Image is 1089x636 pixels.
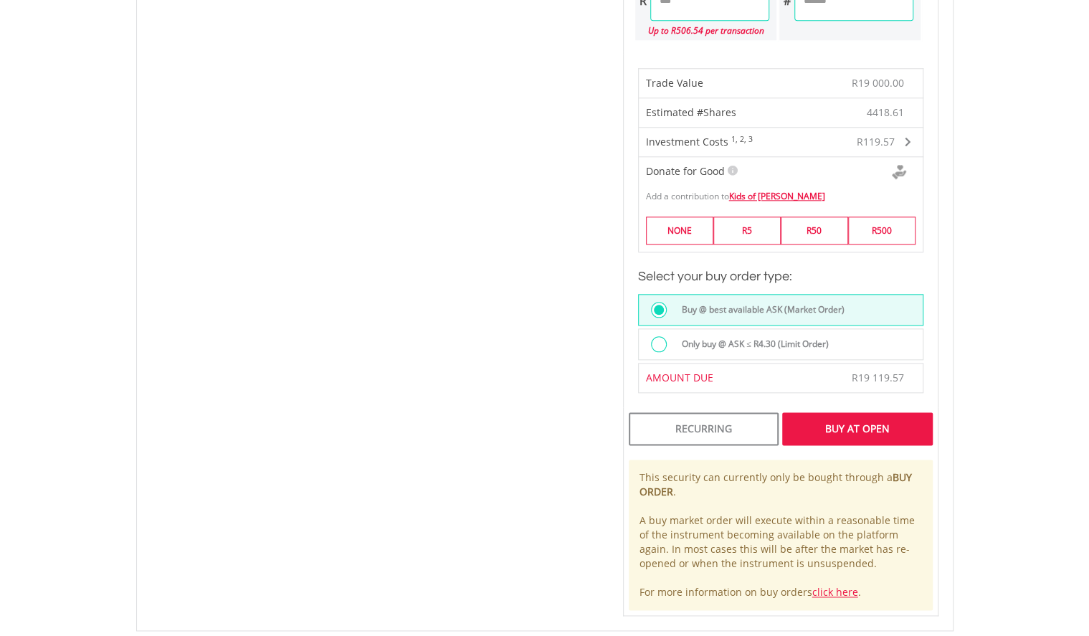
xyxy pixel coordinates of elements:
div: Recurring [629,412,779,445]
span: 4418.61 [867,105,904,120]
div: Add a contribution to [639,183,923,202]
b: BUY ORDER [639,470,912,498]
a: Kids of [PERSON_NAME] [729,190,825,202]
div: This security can currently only be bought through a . A buy market order will execute within a r... [629,460,933,610]
label: Only buy @ ASK ≤ R4.30 (Limit Order) [673,336,829,352]
span: R119.57 [857,135,895,148]
span: R19 000.00 [852,76,904,90]
label: R500 [848,217,916,245]
span: R19 119.57 [852,371,904,384]
label: Buy @ best available ASK (Market Order) [673,302,845,318]
span: AMOUNT DUE [646,371,713,384]
label: R50 [781,217,848,245]
span: Trade Value [646,76,703,90]
span: Estimated #Shares [646,105,736,119]
span: Donate for Good [646,164,725,178]
h3: Select your buy order type: [638,267,923,287]
div: Buy At Open [782,412,932,445]
label: NONE [646,217,713,245]
img: Donte For Good [892,165,906,179]
label: R5 [713,217,781,245]
div: Up to R506.54 per transaction [635,21,769,40]
sup: 1, 2, 3 [731,134,753,144]
a: click here [812,585,858,599]
span: Investment Costs [646,135,728,148]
